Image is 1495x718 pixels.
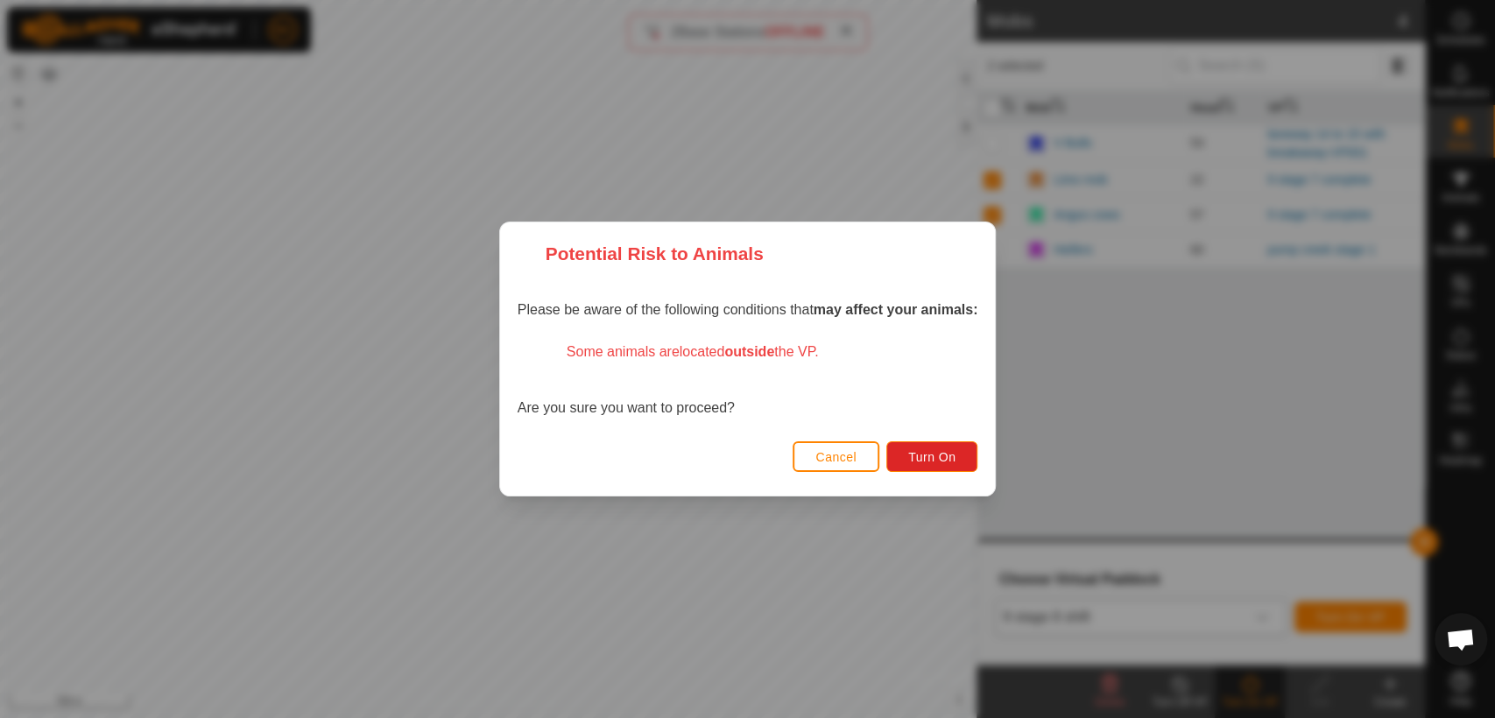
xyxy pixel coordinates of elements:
div: Potential Risk to Animals [518,240,764,267]
div: Are you sure you want to proceed? [518,341,978,419]
div: Some animals are [539,341,978,363]
strong: may affect your animals: [814,302,978,317]
button: Turn On [886,441,977,472]
div: Open chat [1435,613,1487,665]
button: Cancel [793,441,879,472]
span: located the VP. [680,344,819,359]
span: Please be aware of the following conditions that [518,302,978,317]
span: Turn On [908,450,956,464]
span: Cancel [815,450,857,464]
strong: outside [724,344,774,359]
